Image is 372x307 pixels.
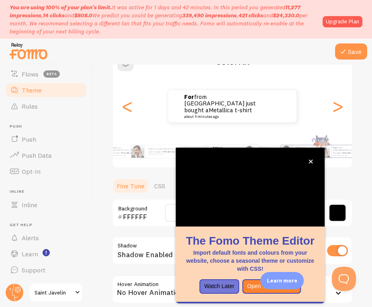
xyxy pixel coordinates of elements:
[185,233,315,249] h1: The Fomo Theme Editor
[22,151,52,159] span: Push Data
[176,148,325,303] div: The Fomo Theme EditorImport default fonts and colours from your website, choose a seasonal theme ...
[10,3,318,35] p: It was active for 1 days and 42 minutes. In this period you generated We predict you could be gen...
[22,70,39,78] span: Flows
[260,146,264,149] strong: For
[213,146,245,156] p: from [GEOGRAPHIC_DATA] just bought a
[35,288,73,297] span: Saint Javelin
[296,146,300,149] strong: For
[273,12,299,19] b: $24,330.0
[5,66,87,82] a: Flows beta
[5,98,87,114] a: Rules
[112,146,144,156] p: from [GEOGRAPHIC_DATA] just bought a
[163,150,181,153] a: Metallica t-shirt
[260,146,292,156] p: from [GEOGRAPHIC_DATA] just bought a
[122,151,139,155] a: Metallica t-shirt
[343,151,360,155] a: Metallica t-shirt
[242,279,301,294] button: Open Theme Editor
[296,146,328,156] p: from [GEOGRAPHIC_DATA] just bought a
[213,146,217,149] strong: For
[43,249,50,256] svg: <p>Watch New Feature Tutorials!</p>
[185,249,315,273] p: Import default fonts and colours from your website, choose a seasonal theme or customize with CSS!
[5,131,87,147] a: Push
[112,155,143,156] small: about 4 minutes ago
[5,230,87,246] a: Alerts
[22,250,38,258] span: Learn
[22,234,39,242] span: Alerts
[10,4,112,11] span: You are using 100% of your plan's limit.
[332,267,356,291] iframe: Help Scout Beacon - Open
[112,146,116,149] strong: For
[8,41,49,61] img: fomo-relay-logo-orange.svg
[112,178,149,194] a: Fine Tune
[149,178,170,194] a: CSS
[281,145,293,157] img: Fomo
[10,223,87,228] span: Get Help
[43,70,60,78] span: beta
[307,157,315,166] button: close,
[22,102,38,110] span: Rules
[5,262,87,278] a: Support
[43,12,65,19] b: 14 clicks
[10,124,87,129] span: Push
[5,246,87,262] a: Learn
[323,16,362,27] a: Upgrade Plan
[199,279,239,294] button: Watch Later
[238,12,263,19] b: 421 clicks
[112,275,353,303] div: No Hover Animation
[122,77,132,135] div: Previous slide
[22,135,36,143] span: Push
[333,146,337,149] strong: For
[333,155,364,156] small: about 4 minutes ago
[333,77,342,135] div: Next slide
[149,153,182,155] small: about 4 minutes ago
[184,94,264,119] p: from [GEOGRAPHIC_DATA] just bought a
[184,93,194,101] strong: For
[22,167,41,175] span: Opt-In
[5,163,87,179] a: Opt-In
[149,147,153,150] strong: For
[149,148,183,155] p: from [GEOGRAPHIC_DATA] just bought a
[5,82,87,98] a: Theme
[22,266,45,274] span: Support
[5,147,87,163] a: Push Data
[260,272,304,289] div: Learn more
[182,12,237,19] b: 339,490 impressions
[333,146,365,156] p: from [GEOGRAPHIC_DATA] just bought a
[112,237,353,266] div: Shadow Enabled
[244,145,256,157] img: Fomo
[318,145,330,157] img: Fomo
[29,283,83,302] a: Saint Javelin
[5,197,87,213] a: Inline
[184,115,262,119] small: about 4 minutes ago
[10,189,87,194] span: Inline
[209,106,252,114] a: Metallica t-shirt
[131,145,144,158] img: Fomo
[182,12,299,19] span: , and
[22,86,42,94] span: Theme
[22,201,37,209] span: Inline
[267,277,297,284] p: Learn more
[74,12,92,19] b: $808.0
